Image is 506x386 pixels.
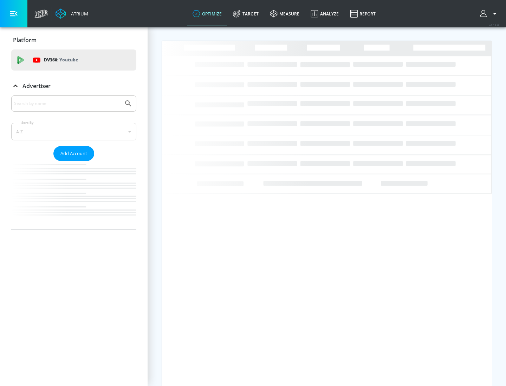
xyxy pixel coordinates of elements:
[305,1,344,26] a: Analyze
[344,1,381,26] a: Report
[11,161,136,229] nav: list of Advertiser
[44,56,78,64] p: DV360:
[11,30,136,50] div: Platform
[53,146,94,161] button: Add Account
[227,1,264,26] a: Target
[14,99,121,108] input: Search by name
[264,1,305,26] a: measure
[68,11,88,17] div: Atrium
[187,1,227,26] a: optimize
[13,36,37,44] p: Platform
[11,49,136,71] div: DV360: Youtube
[20,120,35,125] label: Sort By
[56,8,88,19] a: Atrium
[489,23,499,27] span: v 4.19.0
[22,82,51,90] p: Advertiser
[60,149,87,158] span: Add Account
[11,95,136,229] div: Advertiser
[11,76,136,96] div: Advertiser
[11,123,136,140] div: A-Z
[59,56,78,64] p: Youtube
